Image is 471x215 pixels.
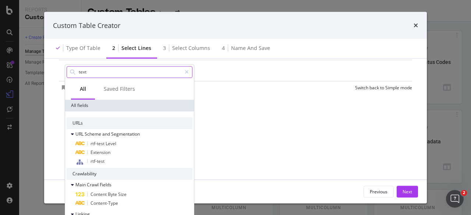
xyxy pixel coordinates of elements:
[446,190,464,208] iframe: Intercom live chat
[355,84,412,90] div: Switch back to Simple mode
[112,44,115,52] div: 2
[403,188,412,194] div: Next
[370,188,387,194] div: Previous
[121,44,151,52] div: Select lines
[111,131,140,137] span: Segmentation
[78,67,181,78] input: Search by field name
[59,82,78,93] button: Save
[67,117,192,129] div: URLs
[104,85,135,93] div: Saved Filters
[44,12,427,203] div: modal
[91,140,106,147] span: rtf-test
[67,168,192,180] div: Crawlability
[461,190,467,196] span: 2
[231,44,270,52] div: Name and save
[352,82,412,93] button: Switch back to Simple mode
[66,44,100,52] div: Type of table
[65,100,194,111] div: All fields
[85,131,102,137] span: Scheme
[222,44,225,52] div: 4
[80,85,86,93] div: All
[397,186,418,197] button: Next
[172,44,210,52] div: Select columns
[102,131,111,137] span: and
[414,21,418,30] div: times
[91,149,110,155] span: Extension
[106,140,116,147] span: Level
[163,44,166,52] div: 3
[364,186,394,197] button: Previous
[53,21,120,30] div: Custom Table Creator
[75,131,85,137] span: URL
[91,158,105,164] span: rtf-test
